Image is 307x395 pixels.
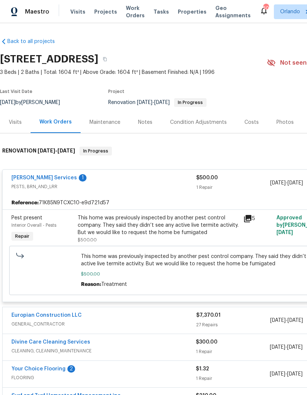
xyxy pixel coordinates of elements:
[270,318,286,323] span: [DATE]
[11,340,90,345] a: Divine Care Cleaning Services
[196,366,209,371] span: $1.32
[11,183,196,190] span: PESTS, BRN_AND_LRR
[11,320,196,328] span: GENERAL_CONTRACTOR
[11,215,42,220] span: Pest present
[11,374,196,381] span: FLOORING
[270,345,285,350] span: [DATE]
[78,238,97,242] span: $500.00
[154,100,170,105] span: [DATE]
[101,282,127,287] span: Treatment
[57,148,75,153] span: [DATE]
[126,4,145,19] span: Work Orders
[153,9,169,14] span: Tasks
[12,233,32,240] span: Repair
[170,119,227,126] div: Condition Adjustments
[108,100,207,105] span: Renovation
[270,344,303,351] span: -
[11,199,39,207] b: Reference:
[11,223,56,227] span: Interior Overall - Pests
[196,321,270,328] div: 27 Repairs
[2,147,75,155] h6: RENOVATION
[137,100,152,105] span: [DATE]
[108,89,124,94] span: Project
[270,370,303,378] span: -
[11,175,77,180] a: [PERSON_NAME] Services
[270,179,303,187] span: -
[280,8,300,15] span: Orlando
[287,180,303,186] span: [DATE]
[11,347,196,355] span: CLEANING, CLEANING_MAINTENANCE
[89,119,120,126] div: Maintenance
[98,53,112,66] button: Copy Address
[175,100,206,105] span: In Progress
[39,118,72,126] div: Work Orders
[9,119,22,126] div: Visits
[196,313,220,318] span: $7,370.01
[270,180,286,186] span: [DATE]
[196,348,269,355] div: 1 Repair
[38,148,75,153] span: -
[137,100,170,105] span: -
[79,174,87,182] div: 1
[196,375,269,382] div: 1 Repair
[276,230,293,235] span: [DATE]
[243,214,272,223] div: 5
[196,184,270,191] div: 1 Repair
[196,175,218,180] span: $500.00
[196,340,218,345] span: $300.00
[287,371,303,377] span: [DATE]
[178,8,207,15] span: Properties
[244,119,259,126] div: Costs
[11,366,66,371] a: Your Choice Flooring
[38,148,55,153] span: [DATE]
[276,119,294,126] div: Photos
[81,282,101,287] span: Reason:
[138,119,152,126] div: Notes
[263,4,268,12] div: 50
[70,8,85,15] span: Visits
[78,214,239,236] div: This home was previously inspected by another pest control company. They said they didn’t see any...
[287,345,303,350] span: [DATE]
[11,313,82,318] a: Europian Construction LLC
[215,4,251,19] span: Geo Assignments
[270,317,303,324] span: -
[270,371,285,377] span: [DATE]
[80,147,111,155] span: In Progress
[94,8,117,15] span: Projects
[25,8,49,15] span: Maestro
[287,318,303,323] span: [DATE]
[67,365,75,373] div: 2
